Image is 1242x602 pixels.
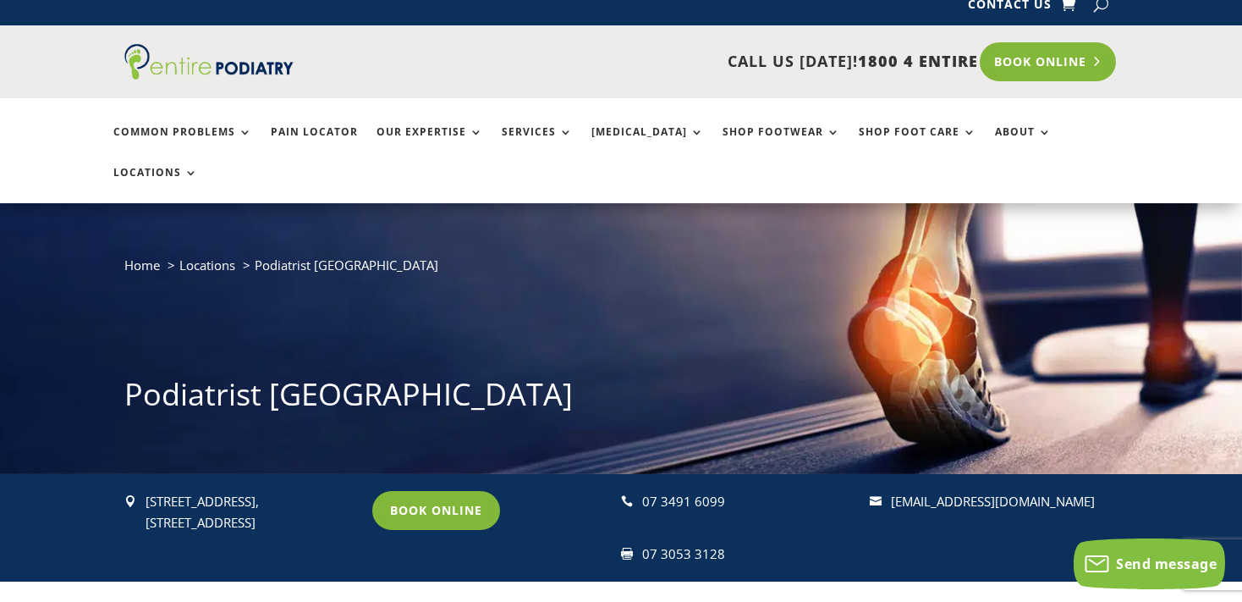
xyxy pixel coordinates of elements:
p: CALL US [DATE]! [353,51,978,73]
button: Send message [1074,538,1225,589]
span: Podiatrist [GEOGRAPHIC_DATA] [255,257,438,273]
a: [EMAIL_ADDRESS][DOMAIN_NAME] [891,493,1095,510]
div: 07 3053 3128 [642,544,855,566]
img: logo (1) [124,44,294,80]
a: Book Online [372,491,500,530]
nav: breadcrumb [124,254,1118,289]
a: Shop Footwear [723,126,840,163]
a: About [995,126,1052,163]
span:  [870,495,882,507]
a: Shop Foot Care [859,126,976,163]
span: Send message [1116,555,1217,573]
div: 07 3491 6099 [642,491,855,513]
a: Our Expertise [376,126,483,163]
a: [MEDICAL_DATA] [591,126,704,163]
span: 1800 4 ENTIRE [858,51,978,71]
a: Locations [179,257,235,273]
a: Services [502,126,573,163]
p: [STREET_ADDRESS], [STREET_ADDRESS] [146,491,358,534]
a: Locations [113,167,198,203]
span:  [621,548,633,560]
a: Book Online [980,42,1116,81]
h1: Podiatrist [GEOGRAPHIC_DATA] [124,373,1118,424]
span:  [124,495,136,507]
span:  [621,495,633,507]
a: Home [124,257,160,273]
a: Pain Locator [271,126,358,163]
a: Entire Podiatry [124,66,294,83]
a: Common Problems [113,126,252,163]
